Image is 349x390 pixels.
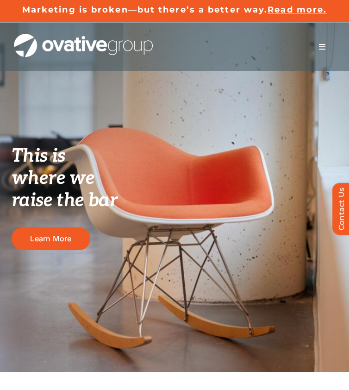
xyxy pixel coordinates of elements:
[12,145,65,167] span: This is
[309,38,335,56] nav: Menu
[30,234,71,243] span: Learn More
[12,227,90,250] a: Learn More
[268,5,327,15] a: Read more.
[14,33,153,42] a: OG_Full_horizontal_WHT
[12,167,118,212] span: where we raise the bar
[22,5,268,15] a: Marketing is broken—but there’s a better way.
